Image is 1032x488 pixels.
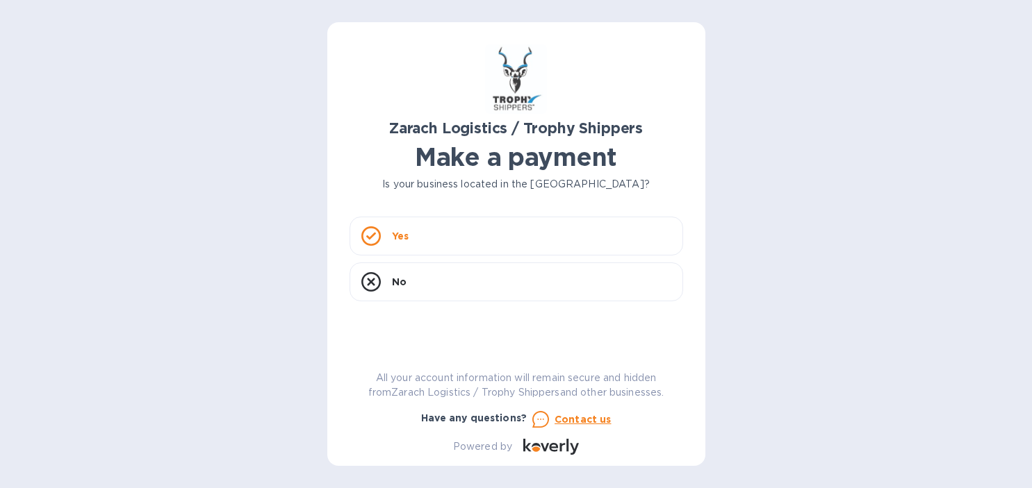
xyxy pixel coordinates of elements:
[392,229,409,243] p: Yes
[453,439,512,454] p: Powered by
[421,412,527,423] b: Have any questions?
[350,142,683,171] h1: Make a payment
[392,275,407,289] p: No
[389,119,643,137] b: Zarach Logistics / Trophy Shippers
[555,414,612,425] u: Contact us
[350,371,683,400] p: All your account information will remain secure and hidden from Zarach Logistics / Trophy Shipper...
[350,177,683,192] p: Is your business located in the [GEOGRAPHIC_DATA]?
